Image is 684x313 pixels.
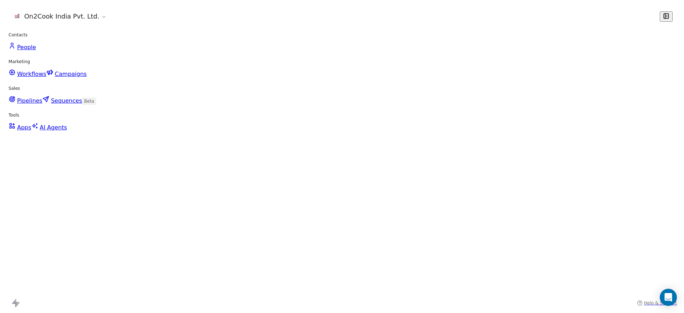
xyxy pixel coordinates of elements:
span: Contacts [9,30,27,40]
button: On2Cook India Pvt. Ltd. [11,10,108,22]
span: On2Cook India Pvt. Ltd. [24,12,99,21]
div: Open Intercom Messenger [660,289,677,306]
span: Beta [82,98,96,105]
a: Pipelines [9,93,42,107]
span: Pipelines [17,97,42,104]
a: People [9,40,36,54]
span: AI Agents [40,124,67,131]
span: Sequences [51,97,82,104]
span: Workflows [17,71,46,77]
img: on2cook%20logo-04%20copy.jpg [13,12,21,20]
span: Campaigns [55,71,87,77]
span: Tools [9,110,19,120]
a: Workflows [9,67,46,81]
span: Marketing [9,57,30,67]
a: SequencesBeta [42,93,96,107]
span: Sales [9,83,20,93]
a: Campaigns [46,67,87,81]
a: Help & Support [637,300,677,306]
span: Help & Support [644,300,677,306]
a: Apps [9,120,31,134]
span: Apps [17,124,31,131]
a: AI Agents [31,120,67,134]
span: People [17,44,36,51]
